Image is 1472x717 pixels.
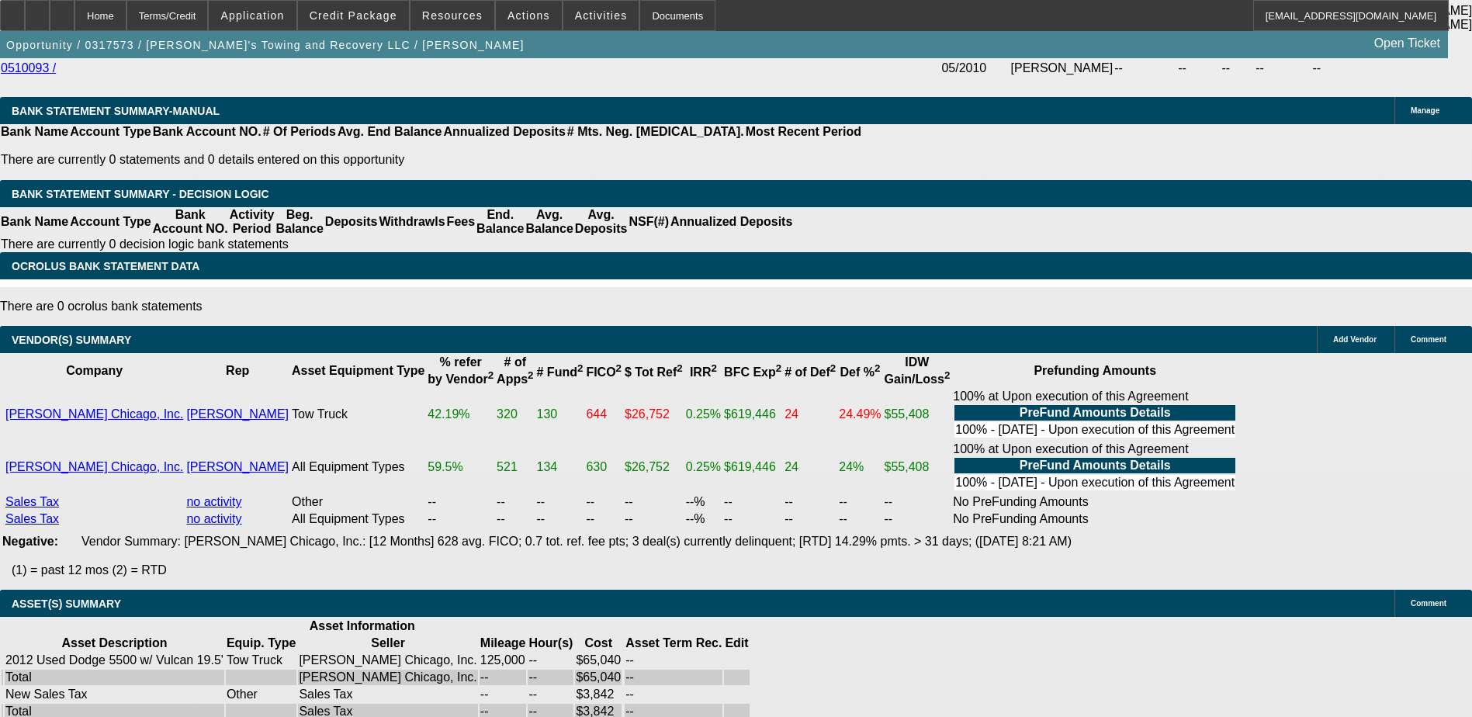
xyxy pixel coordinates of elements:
b: # of Def [784,365,836,379]
span: Comment [1411,335,1446,344]
b: Asset Description [61,636,167,649]
a: Open Ticket [1368,30,1446,57]
th: Asset Term Recommendation [625,636,722,651]
span: VENDOR(S) SUMMARY [12,334,131,346]
p: There are currently 0 statements and 0 details entered on this opportunity [1,153,861,167]
td: All Equipment Types [291,442,425,493]
th: Edit [724,636,749,651]
td: -- [536,494,584,510]
td: 630 [585,442,622,493]
span: Add Vendor [1333,335,1377,344]
b: # of Apps [497,355,533,386]
sup: 2 [776,362,781,374]
td: -- [427,494,494,510]
th: End. Balance [476,207,525,237]
td: -- [1255,40,1311,97]
td: 59.5% [427,442,494,493]
b: IDW Gain/Loss [885,355,951,386]
th: Withdrawls [378,207,445,237]
td: 24% [838,442,881,493]
td: $26,752 [624,389,684,440]
td: $3,842 [575,687,622,702]
td: -- [624,511,684,527]
td: --% [685,494,722,510]
span: ASSET(S) SUMMARY [12,597,121,610]
a: no activity [186,495,241,508]
div: No PreFunding Amounts [953,512,1237,526]
th: Account Type [69,124,152,140]
td: -- [1177,40,1221,97]
span: Actions [507,9,550,22]
a: [PERSON_NAME] [186,407,289,421]
b: Company [66,364,123,377]
b: Negative: [2,535,58,548]
th: Equip. Type [226,636,296,651]
sup: 2 [488,369,494,381]
b: Asset Equipment Type [292,364,424,377]
td: Tow Truck [226,653,296,668]
td: -- [1221,40,1255,97]
td: -- [528,687,573,702]
td: $55,408 [884,389,951,440]
td: 100% - [DATE] - Upon execution of this Agreement [954,422,1235,438]
sup: 2 [875,362,880,374]
div: 100% at Upon execution of this Agreement [953,442,1237,492]
td: 24.49% [838,389,881,440]
span: OCROLUS BANK STATEMENT DATA [12,260,199,272]
td: -- [496,511,534,527]
sup: 2 [944,369,950,381]
button: Credit Package [298,1,409,30]
td: Sales Tax [298,687,477,702]
td: -- [528,670,573,685]
span: Vendor Summary: [PERSON_NAME] Chicago, Inc.: [12 Months] 628 avg. FICO; 0.7 tot. ref. fee pts; 3 ... [81,535,1072,548]
td: -- [723,511,782,527]
td: -- [480,670,527,685]
a: no activity [186,512,241,525]
b: Asset Information [310,619,415,632]
sup: 2 [528,369,533,381]
b: IRR [690,365,717,379]
a: [PERSON_NAME] Chicago, Inc. [5,407,183,421]
td: 24 [784,389,836,440]
td: 42.19% [427,389,494,440]
button: Resources [410,1,494,30]
td: [PERSON_NAME] [1010,40,1114,97]
td: -- [838,511,881,527]
td: -- [624,494,684,510]
td: $55,408 [884,442,951,493]
b: PreFund Amounts Details [1020,459,1171,472]
td: 05/2010 [940,40,1010,97]
td: 24 [784,442,836,493]
span: Opportunity / 0317573 / [PERSON_NAME]'s Towing and Recovery LLC / [PERSON_NAME] [6,39,525,51]
span: Resources [422,9,483,22]
b: # Fund [537,365,584,379]
th: Bank Account NO. [152,124,262,140]
div: 100% at Upon execution of this Agreement [953,390,1237,439]
button: Application [209,1,296,30]
div: 2012 Used Dodge 5500 w/ Vulcan 19.5' [5,653,223,667]
td: $619,446 [723,442,782,493]
a: Sales Tax [5,495,59,508]
td: -- [427,511,494,527]
td: All Equipment Types [291,511,425,527]
b: Rep [226,364,249,377]
td: -- [480,687,527,702]
button: Activities [563,1,639,30]
div: Total [5,670,223,684]
b: Seller [371,636,405,649]
td: -- [585,511,622,527]
td: -- [723,494,782,510]
th: Activity Period [229,207,275,237]
td: Other [291,494,425,510]
b: BFC Exp [724,365,781,379]
th: NSF(#) [628,207,670,237]
td: -- [884,494,951,510]
td: 125,000 [480,653,527,668]
th: # Mts. Neg. [MEDICAL_DATA]. [566,124,745,140]
a: [PERSON_NAME] [186,460,289,473]
b: $ Tot Ref [625,365,683,379]
td: Other [226,687,296,702]
td: 100% - [DATE] - Upon execution of this Agreement [954,475,1235,490]
b: Def % [840,365,880,379]
td: -- [496,494,534,510]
